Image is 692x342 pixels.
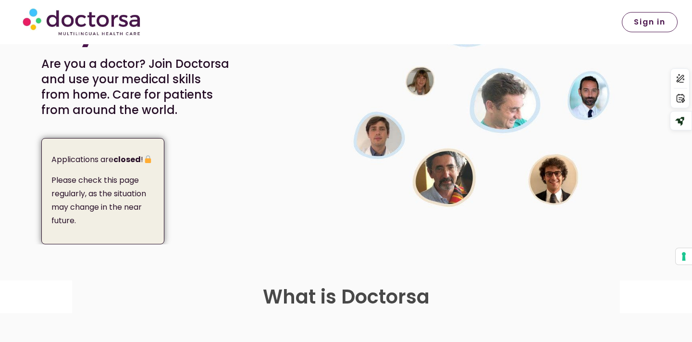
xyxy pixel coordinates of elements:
p: Are you a doctor? Join Doctorsa and use your medical skills from home. Care for patients from aro... [41,56,230,118]
span: Sign in [634,18,666,26]
img: 🔒 [144,155,152,163]
button: Your consent preferences for tracking technologies [676,248,692,265]
p: Applications are ! [51,153,157,166]
p: Please check this page regularly, as the situation may change in the near future. [51,174,157,228]
h2: What is Doctorsa [77,285,615,308]
strong: closed [113,154,141,165]
a: Sign in [622,12,678,32]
